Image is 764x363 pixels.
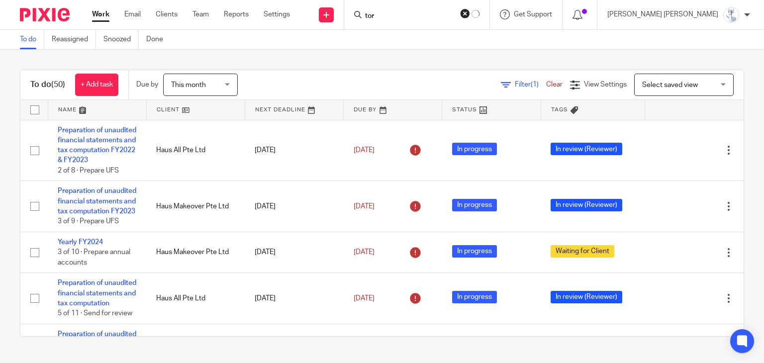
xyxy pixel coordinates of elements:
[20,30,44,49] a: To do
[171,82,206,89] span: This month
[124,9,141,19] a: Email
[58,187,136,215] a: Preparation of unaudited financial statements and tax computation FY2023
[103,30,139,49] a: Snoozed
[354,249,375,256] span: [DATE]
[245,120,343,181] td: [DATE]
[92,9,109,19] a: Work
[58,127,136,164] a: Preparation of unaudited financial statements and tax computation FY2022 & FY2023
[354,203,375,210] span: [DATE]
[30,80,65,90] h1: To do
[146,120,245,181] td: Haus All Pte Ltd
[354,147,375,154] span: [DATE]
[551,199,622,211] span: In review (Reviewer)
[75,74,118,96] a: + Add task
[156,9,178,19] a: Clients
[452,199,497,211] span: In progress
[51,81,65,89] span: (50)
[146,232,245,272] td: Haus Makeover Pte Ltd
[58,279,136,307] a: Preparation of unaudited financial statements and tax computation
[58,167,119,174] span: 2 of 8 · Prepare UFS
[514,11,552,18] span: Get Support
[551,143,622,155] span: In review (Reviewer)
[224,9,249,19] a: Reports
[245,232,343,272] td: [DATE]
[584,81,627,88] span: View Settings
[58,249,130,266] span: 3 of 10 · Prepare annual accounts
[723,7,739,23] img: images.jfif
[531,81,539,88] span: (1)
[472,10,479,18] svg: Results are loading
[452,245,497,258] span: In progress
[460,8,470,18] button: Clear
[452,143,497,155] span: In progress
[515,81,546,88] span: Filter
[136,80,158,90] p: Due by
[52,30,96,49] a: Reassigned
[58,310,132,317] span: 5 of 11 · Send for review
[551,291,622,303] span: In review (Reviewer)
[146,181,245,232] td: Haus Makeover Pte Ltd
[245,181,343,232] td: [DATE]
[58,218,119,225] span: 3 of 9 · Prepare UFS
[364,12,454,21] input: Search
[354,295,375,302] span: [DATE]
[452,291,497,303] span: In progress
[58,239,103,246] a: Yearly FY2024
[245,273,343,324] td: [DATE]
[551,107,568,112] span: Tags
[146,30,171,49] a: Done
[58,331,136,358] a: Preparation of unaudited financial statements and tax computation
[146,273,245,324] td: Haus All Pte Ltd
[264,9,290,19] a: Settings
[551,245,614,258] span: Waiting for Client
[192,9,209,19] a: Team
[607,9,718,19] p: [PERSON_NAME] [PERSON_NAME]
[642,82,698,89] span: Select saved view
[546,81,563,88] a: Clear
[20,8,70,21] img: Pixie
